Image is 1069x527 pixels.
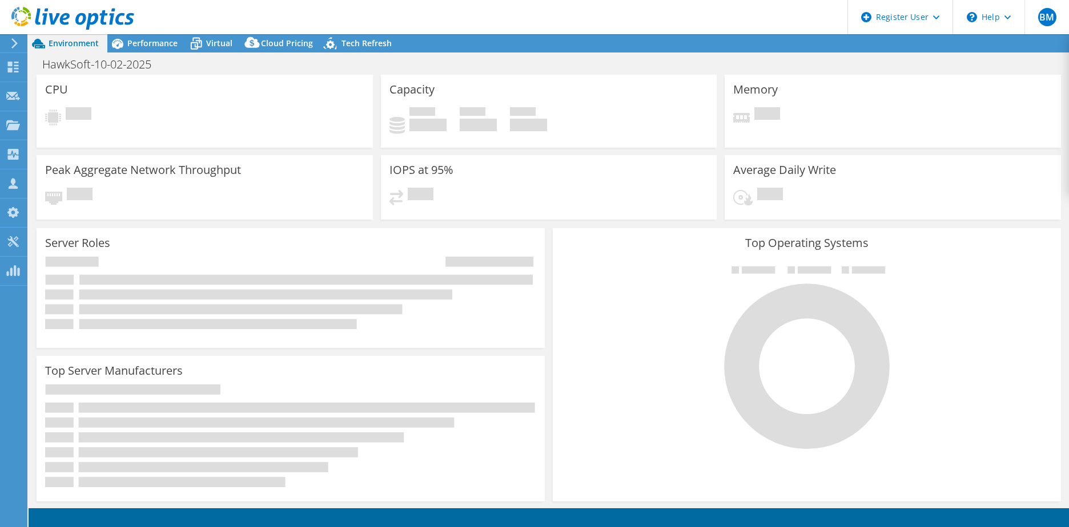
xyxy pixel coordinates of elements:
span: Pending [408,188,433,203]
h1: HawkSoft-10-02-2025 [37,58,169,71]
span: Tech Refresh [341,38,392,48]
span: Pending [66,107,91,123]
span: Environment [49,38,99,48]
span: Pending [757,188,783,203]
h3: Average Daily Write [733,164,836,176]
span: Total [510,107,536,119]
span: Pending [67,188,93,203]
h3: Server Roles [45,237,110,249]
h3: Memory [733,83,778,96]
h4: 0 GiB [510,119,547,131]
h3: Capacity [389,83,435,96]
span: Cloud Pricing [261,38,313,48]
span: Virtual [206,38,232,48]
h4: 0 GiB [409,119,447,131]
span: Performance [127,38,178,48]
h3: CPU [45,83,68,96]
h4: 0 GiB [460,119,497,131]
h3: Top Operating Systems [561,237,1052,249]
h3: Top Server Manufacturers [45,364,183,377]
svg: \n [967,12,977,22]
h3: Peak Aggregate Network Throughput [45,164,241,176]
h3: IOPS at 95% [389,164,453,176]
span: Free [460,107,485,119]
span: Used [409,107,435,119]
span: Pending [754,107,780,123]
span: BM [1038,8,1056,26]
